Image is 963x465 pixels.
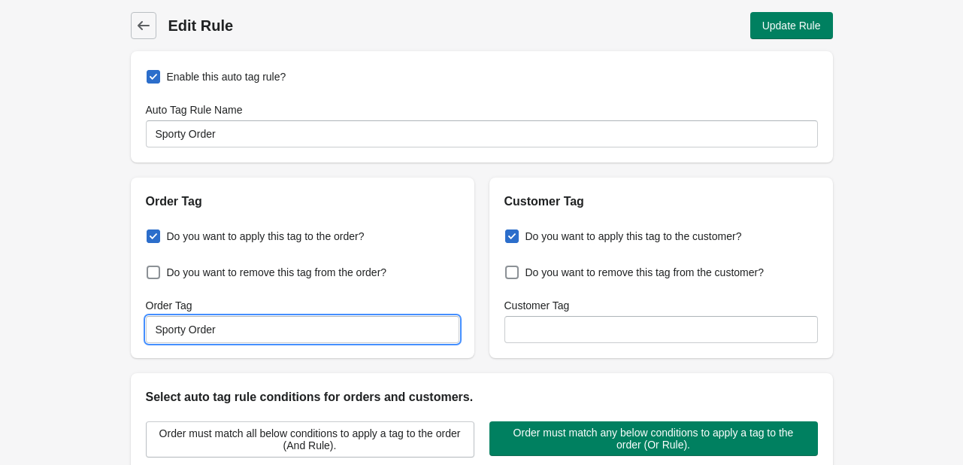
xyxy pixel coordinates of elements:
span: Update Rule [762,20,821,32]
span: Enable this auto tag rule? [167,69,286,84]
button: Update Rule [750,12,833,39]
h2: Select auto tag rule conditions for orders and customers. [146,388,818,406]
span: Order must match any below conditions to apply a tag to the order (Or Rule). [501,427,806,451]
span: Do you want to apply this tag to the order? [167,229,365,244]
label: Auto Tag Rule Name [146,102,243,117]
button: Order must match any below conditions to apply a tag to the order (Or Rule). [489,421,818,456]
span: Do you want to apply this tag to the customer? [525,229,742,244]
span: Do you want to remove this tag from the customer? [525,265,764,280]
label: Order Tag [146,298,192,313]
span: Do you want to remove this tag from the order? [167,265,387,280]
h1: Edit Rule [168,15,480,36]
button: Order must match all below conditions to apply a tag to the order (And Rule). [146,421,474,457]
label: Customer Tag [504,298,570,313]
h2: Order Tag [146,193,459,211]
h2: Customer Tag [504,193,818,211]
span: Order must match all below conditions to apply a tag to the order (And Rule). [159,427,462,451]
